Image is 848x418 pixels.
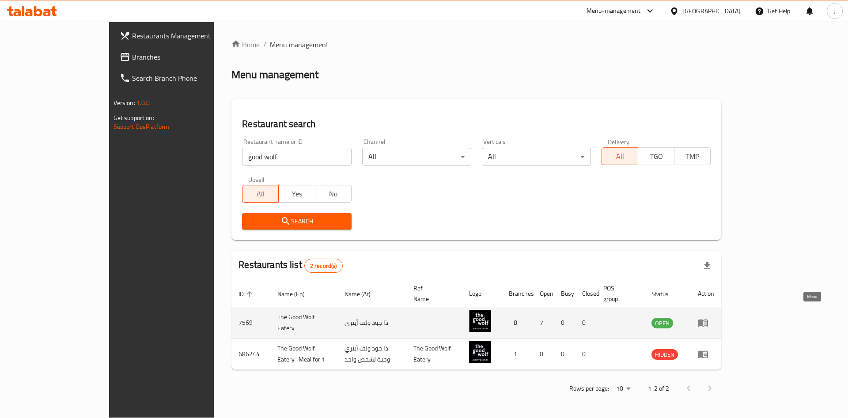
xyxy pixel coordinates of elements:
[337,339,407,370] td: ذا جود ولف أيتري -وجبة لشخص واحد
[282,188,311,200] span: Yes
[554,339,575,370] td: 0
[270,39,329,50] span: Menu management
[651,349,678,360] div: HIDDEN
[406,339,462,370] td: The Good Wolf Eatery
[132,73,244,83] span: Search Branch Phone
[606,150,635,163] span: All
[270,307,337,339] td: The Good Wolf Eatery
[482,148,591,166] div: All
[638,147,674,165] button: TGO
[248,176,265,182] label: Upsell
[246,188,275,200] span: All
[602,147,638,165] button: All
[242,148,351,166] input: Search for restaurant name or ID..
[114,121,170,132] a: Support.OpsPlatform
[114,97,135,109] span: Version:
[231,339,270,370] td: 686244
[315,185,352,203] button: No
[642,150,671,163] span: TGO
[231,68,318,82] h2: Menu management
[113,68,251,89] a: Search Branch Phone
[651,318,673,328] span: OPEN
[462,280,502,307] th: Logo
[533,339,554,370] td: 0
[569,383,609,394] p: Rows per page:
[263,39,266,50] li: /
[502,307,533,339] td: 8
[608,139,630,145] label: Delivery
[362,148,471,166] div: All
[132,52,244,62] span: Branches
[278,185,315,203] button: Yes
[554,280,575,307] th: Busy
[113,46,251,68] a: Branches
[305,262,342,270] span: 2 record(s)
[113,25,251,46] a: Restaurants Management
[249,216,344,227] span: Search
[337,307,407,339] td: ذا جود ولف أيتري
[242,185,279,203] button: All
[469,310,491,332] img: The Good Wolf Eatery
[231,39,721,50] nav: breadcrumb
[554,307,575,339] td: 0
[678,150,707,163] span: TMP
[603,283,634,304] span: POS group
[575,280,596,307] th: Closed
[651,289,680,299] span: Status
[502,339,533,370] td: 1
[533,280,554,307] th: Open
[231,280,721,370] table: enhanced table
[697,255,718,276] div: Export file
[242,213,351,230] button: Search
[319,188,348,200] span: No
[231,307,270,339] td: 7569
[502,280,533,307] th: Branches
[682,6,741,16] div: [GEOGRAPHIC_DATA]
[691,280,721,307] th: Action
[242,117,711,131] h2: Restaurant search
[238,258,342,273] h2: Restaurants list
[674,147,711,165] button: TMP
[344,289,382,299] span: Name (Ar)
[834,6,836,16] span: J
[575,307,596,339] td: 0
[304,259,343,273] div: Total records count
[238,289,255,299] span: ID
[413,283,451,304] span: Ref. Name
[698,349,714,359] div: Menu
[270,339,337,370] td: The Good Wolf Eatery- Meal for 1
[114,112,154,124] span: Get support on:
[469,341,491,363] img: The Good Wolf Eatery- Meal for 1
[575,339,596,370] td: 0
[587,6,641,16] div: Menu-management
[613,382,634,395] div: Rows per page:
[648,383,669,394] p: 1-2 of 2
[136,97,150,109] span: 1.0.0
[277,289,316,299] span: Name (En)
[132,30,244,41] span: Restaurants Management
[533,307,554,339] td: 7
[651,350,678,360] span: HIDDEN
